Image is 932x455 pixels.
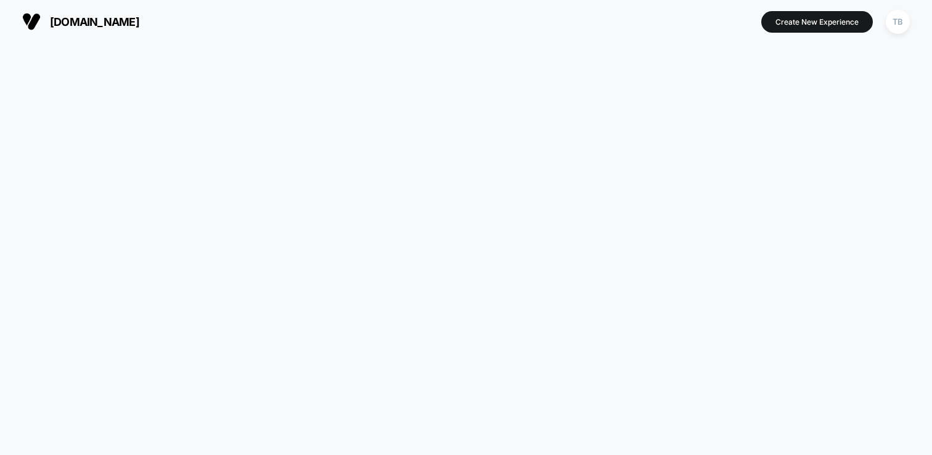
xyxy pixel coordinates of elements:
[50,15,139,28] span: [DOMAIN_NAME]
[886,10,910,34] div: TB
[882,9,914,35] button: TB
[18,12,143,31] button: [DOMAIN_NAME]
[22,12,41,31] img: Visually logo
[761,11,873,33] button: Create New Experience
